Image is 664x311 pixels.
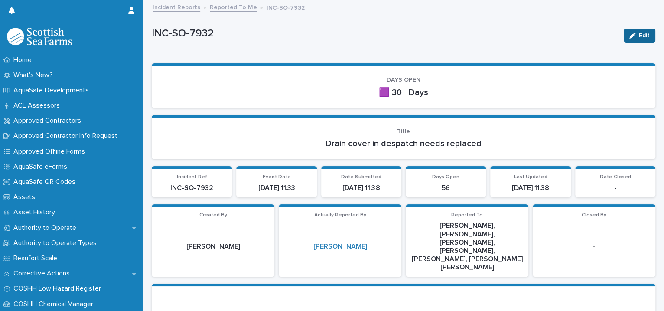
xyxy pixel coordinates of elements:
[624,29,655,43] button: Edit
[411,184,481,192] p: 56
[10,285,108,293] p: COSHH Low Hazard Register
[582,213,606,218] span: Closed By
[10,101,67,110] p: ACL Assessors
[199,213,227,218] span: Created By
[599,174,631,180] span: Date Closed
[10,117,88,125] p: Approved Contractors
[267,2,305,12] p: INC-SO-7932
[10,56,39,64] p: Home
[451,213,483,218] span: Reported To
[10,178,82,186] p: AquaSafe QR Codes
[10,208,62,216] p: Asset History
[341,174,381,180] span: Date Submitted
[10,71,60,79] p: What's New?
[538,242,650,251] p: -
[10,147,92,156] p: Approved Offline Forms
[411,222,523,272] p: [PERSON_NAME], [PERSON_NAME], [PERSON_NAME], [PERSON_NAME], [PERSON_NAME], [PERSON_NAME] [PERSON_...
[514,174,547,180] span: Last Updated
[157,242,269,251] p: [PERSON_NAME]
[495,184,565,192] p: [DATE] 11:38
[153,2,200,12] a: Incident Reports
[162,138,645,149] p: Drain cover in despatch needs replaced
[10,269,77,278] p: Corrective Actions
[10,163,74,171] p: AquaSafe eForms
[10,224,83,232] p: Authority to Operate
[162,87,645,98] p: 🟪 30+ Days
[262,174,290,180] span: Event Date
[397,128,410,134] span: Title
[10,86,96,95] p: AquaSafe Developments
[313,242,367,251] a: [PERSON_NAME]
[210,2,257,12] a: Reported To Me
[152,27,617,40] p: INC-SO-7932
[326,184,396,192] p: [DATE] 11:38
[387,77,420,83] span: DAYS OPEN
[432,174,459,180] span: Days Open
[314,213,366,218] span: Actually Reported By
[10,239,104,247] p: Authority to Operate Types
[10,193,42,201] p: Assets
[639,33,650,39] span: Edit
[177,174,207,180] span: Incident Ref
[10,254,64,262] p: Beaufort Scale
[7,28,72,45] img: bPIBxiqnSb2ggTQWdOVV
[10,300,100,308] p: COSHH Chemical Manager
[10,132,124,140] p: Approved Contractor Info Request
[580,184,650,192] p: -
[241,184,311,192] p: [DATE] 11:33
[157,184,227,192] p: INC-SO-7932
